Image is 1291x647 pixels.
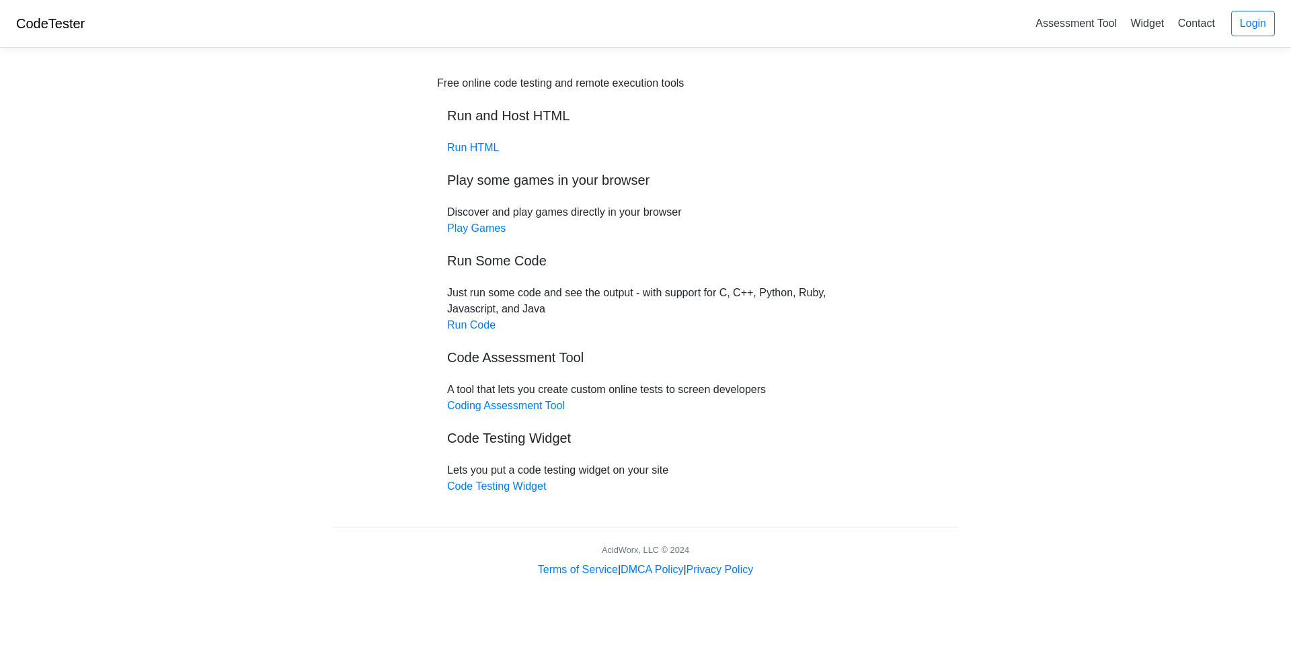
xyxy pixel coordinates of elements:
[538,564,618,575] a: Terms of Service
[447,172,844,188] h5: Play some games in your browser
[621,564,683,575] a: DMCA Policy
[447,253,844,269] h5: Run Some Code
[1231,11,1275,36] a: Login
[447,107,844,124] h5: Run and Host HTML
[447,430,844,446] h5: Code Testing Widget
[16,16,85,31] a: CodeTester
[687,564,754,575] a: Privacy Policy
[1030,12,1122,34] a: Assessment Tool
[447,400,565,411] a: Coding Assessment Tool
[602,544,689,556] div: AcidWorx, LLC © 2024
[447,222,506,234] a: Play Games
[447,319,496,331] a: Run Code
[1173,12,1220,34] a: Contact
[447,349,844,365] h5: Code Assessment Tool
[538,562,753,578] div: | |
[1125,12,1169,34] a: Widget
[447,480,546,492] a: Code Testing Widget
[437,75,854,494] div: Discover and play games directly in your browser Just run some code and see the output - with sup...
[437,75,684,91] div: Free online code testing and remote execution tools
[447,142,499,153] a: Run HTML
